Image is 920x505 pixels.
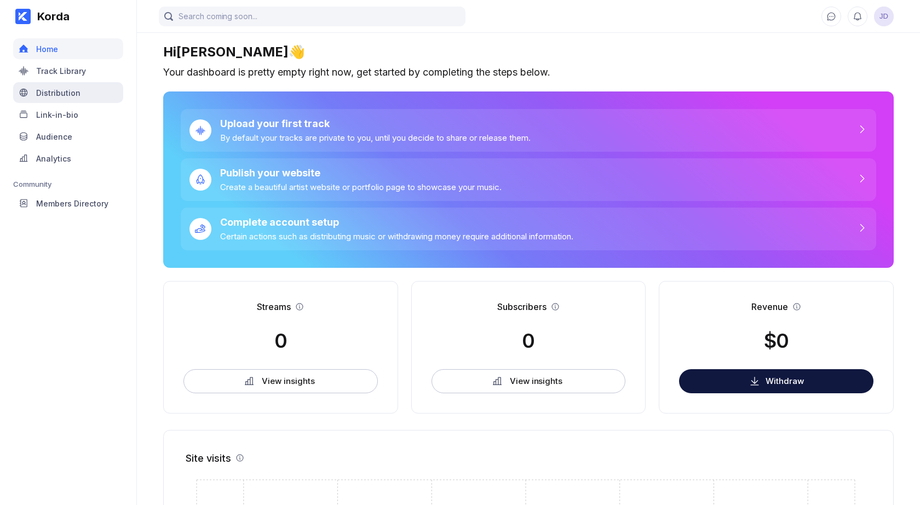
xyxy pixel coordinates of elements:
[13,180,123,188] div: Community
[220,118,531,129] div: Upload your first track
[220,182,502,192] div: Create a beautiful artist website or portfolio page to showcase your music.
[36,44,58,54] div: Home
[31,10,70,23] div: Korda
[510,376,562,387] div: View insights
[274,329,287,353] div: 0
[13,193,123,215] a: Members Directory
[36,88,81,97] div: Distribution
[13,38,123,60] a: Home
[159,7,465,26] input: Search coming soon...
[764,329,789,353] div: $0
[874,7,894,26] button: JD
[36,199,108,208] div: Members Directory
[186,452,231,464] div: Site visits
[13,104,123,126] a: Link-in-bio
[36,154,71,163] div: Analytics
[13,148,123,170] a: Analytics
[181,208,876,250] a: Complete account setupCertain actions such as distributing music or withdrawing money require add...
[497,301,547,312] div: Subscribers
[36,132,72,141] div: Audience
[36,110,78,119] div: Link-in-bio
[13,82,123,104] a: Distribution
[13,60,123,82] a: Track Library
[262,376,314,387] div: View insights
[432,369,626,393] button: View insights
[220,231,573,242] div: Certain actions such as distributing music or withdrawing money require additional information.
[163,66,894,78] div: Your dashboard is pretty empty right now, get started by completing the steps below.
[751,301,788,312] div: Revenue
[874,7,894,26] div: Julius Danis
[181,109,876,152] a: Upload your first trackBy default your tracks are private to you, until you decide to share or re...
[522,329,534,353] div: 0
[163,44,894,60] div: Hi [PERSON_NAME] 👋
[766,376,804,386] div: Withdraw
[13,126,123,148] a: Audience
[181,158,876,201] a: Publish your websiteCreate a beautiful artist website or portfolio page to showcase your music.
[183,369,378,393] button: View insights
[257,301,291,312] div: Streams
[220,133,531,143] div: By default your tracks are private to you, until you decide to share or release them.
[220,167,502,179] div: Publish your website
[220,216,573,228] div: Complete account setup
[36,66,86,76] div: Track Library
[679,369,873,393] button: Withdraw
